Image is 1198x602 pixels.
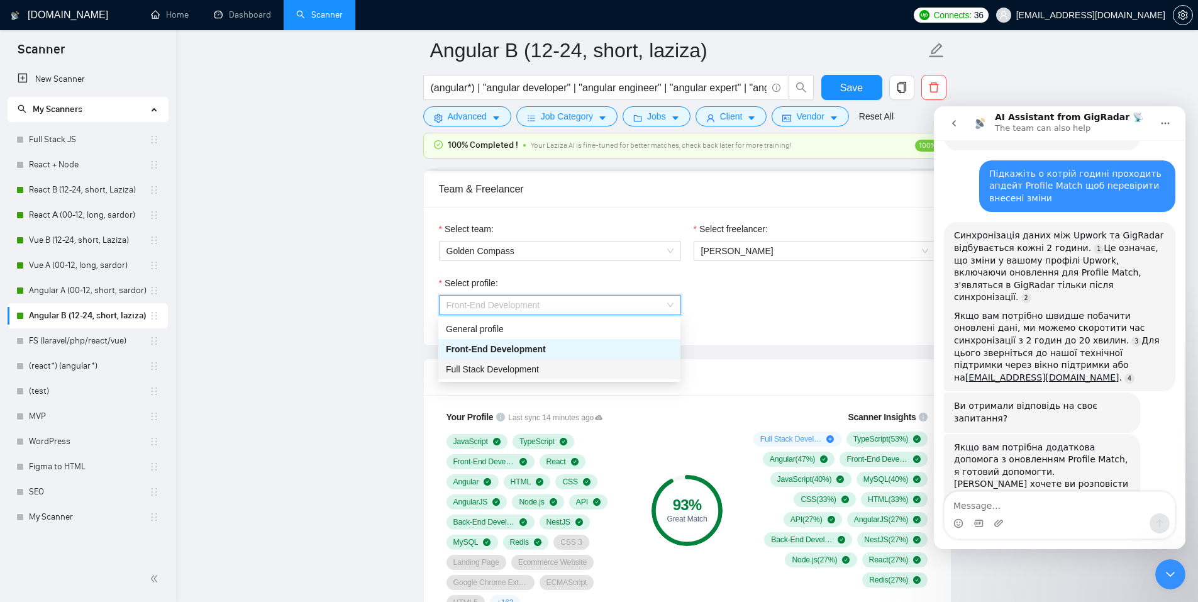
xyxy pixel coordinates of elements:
[889,75,914,100] button: copy
[149,462,159,472] span: holder
[8,454,168,479] li: Figma to HTML
[446,412,494,422] span: Your Profile
[29,152,149,177] a: React + Node
[853,434,909,444] span: TypeScript ( 53 %)
[792,555,837,565] span: Node.js ( 27 %)
[772,84,780,92] span: info-circle
[652,498,723,513] div: 93 %
[633,113,642,123] span: folder
[519,437,555,447] span: TypeScript
[29,354,149,379] a: (react*) (angular*)
[8,328,168,354] li: FS (laravel/php/react/vue)
[296,9,343,20] a: searchScanner
[846,454,908,464] span: Front-End Development ( 47 %)
[60,412,70,422] button: Upload attachment
[974,8,984,22] span: 36
[519,518,527,526] span: check-circle
[149,210,159,220] span: holder
[720,109,743,123] span: Client
[8,67,168,92] li: New Scanner
[789,75,814,100] button: search
[453,517,515,527] span: Back-End Development
[770,454,816,464] span: Angular ( 47 %)
[840,80,863,96] span: Save
[29,303,149,328] a: Angular B (12-24, short, laziza)
[439,222,494,236] label: Select team:
[913,455,921,463] span: check-circle
[8,40,75,67] span: Scanner
[933,8,971,22] span: Connects:
[446,344,546,354] span: Front-End Development
[922,82,946,93] span: delete
[8,152,168,177] li: React + Node
[671,113,680,123] span: caret-down
[934,106,1185,549] iframe: Intercom live chat
[29,504,149,530] a: My Scanner
[446,364,539,374] span: Full Stack Development
[928,42,945,59] span: edit
[453,437,488,447] span: JavaScript
[453,577,528,588] span: Google Chrome Extension
[483,538,491,546] span: check-circle
[508,412,602,424] span: Last sync 14 minutes ago
[747,113,756,123] span: caret-down
[446,242,674,260] span: Golden Compass
[8,379,168,404] li: (test)
[841,496,849,503] span: check-circle
[706,113,715,123] span: user
[496,413,505,421] span: info-circle
[29,278,149,303] a: Angular A (00-12, short, sardor)
[29,253,149,278] a: Vue A (00-12, long, sardor)
[149,411,159,421] span: holder
[796,109,824,123] span: Vendor
[8,429,168,454] li: WordPress
[838,536,845,543] span: check-circle
[913,536,921,543] span: check-circle
[541,109,593,123] span: Job Category
[29,379,149,404] a: (test)
[915,140,940,152] span: 100%
[19,412,30,422] button: Emoji picker
[854,515,908,525] span: AngularJS ( 27 %)
[29,404,149,429] a: MVP
[11,386,241,407] textarea: Message…
[820,455,828,463] span: check-circle
[453,477,479,487] span: Angular
[29,228,149,253] a: Vue B (12-24, short, Laziza)
[33,104,82,114] span: My Scanners
[999,11,1008,20] span: user
[848,413,916,421] span: Scanner Insights
[149,286,159,296] span: holder
[560,537,582,547] span: CSS 3
[214,9,271,20] a: dashboardDashboard
[438,319,680,339] div: General profile
[511,477,531,487] span: HTML
[836,476,844,483] span: check-circle
[448,109,487,123] span: Advanced
[593,498,601,506] span: check-circle
[789,82,813,93] span: search
[8,127,168,152] li: Full Stack JS
[760,434,822,444] span: Full Stack Development ( 27 %)
[826,435,834,443] span: plus-circle
[868,494,908,504] span: HTML ( 33 %)
[439,372,500,382] span: Profile Match
[446,300,540,310] span: Front-End Development
[801,494,836,504] span: CSS ( 33 %)
[1173,10,1192,20] span: setting
[890,82,914,93] span: copy
[8,479,168,504] li: SEO
[869,575,908,585] span: Redis ( 27 %)
[149,160,159,170] span: holder
[11,6,19,26] img: logo
[434,113,443,123] span: setting
[863,474,909,484] span: MySQL ( 40 %)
